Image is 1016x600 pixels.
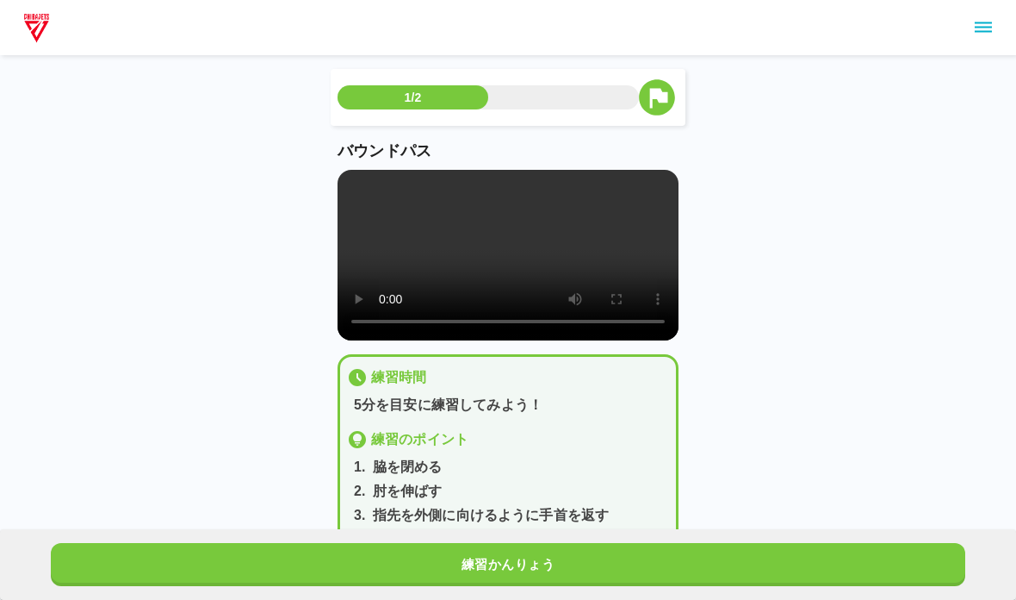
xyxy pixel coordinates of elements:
p: バウンドパス [338,140,678,163]
button: sidemenu [969,13,998,42]
p: 脇を閉める [373,457,443,478]
p: 3 . [354,505,366,526]
p: 肘を伸ばす [373,481,443,502]
p: 練習のポイント [371,429,468,450]
p: 練習時間 [371,367,427,388]
p: 1/2 [405,89,422,106]
p: 指先を外側に向けるように手首を返す [373,505,610,526]
p: 5分を目安に練習してみよう！ [354,395,669,416]
p: 2 . [354,481,366,502]
p: 1 . [354,457,366,478]
img: dummy [21,10,53,45]
button: 練習かんりょう [51,543,965,586]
